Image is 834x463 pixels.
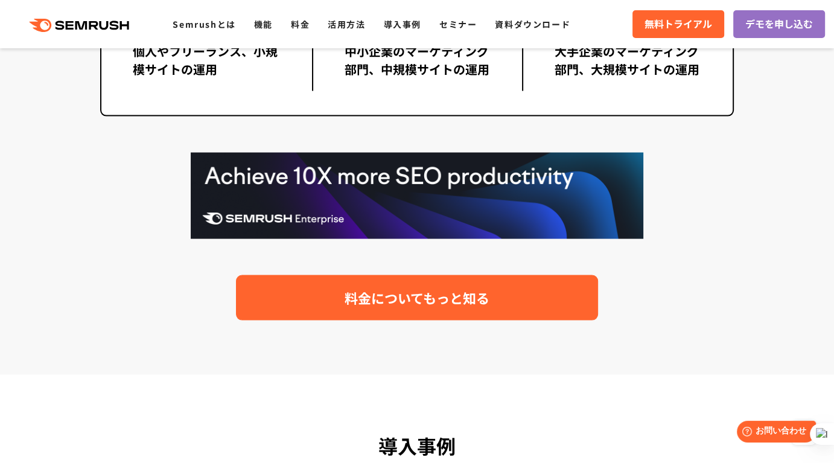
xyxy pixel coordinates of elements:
[727,416,821,450] iframe: Help widget launcher
[345,42,491,91] div: 中小企業のマーケティング部門、中規模サイトの運用
[328,18,365,30] a: 活用方法
[384,18,421,30] a: 導入事例
[745,16,813,32] span: デモを申し込む
[254,18,273,30] a: 機能
[173,18,235,30] a: Semrushとは
[439,18,477,30] a: セミナー
[733,10,825,38] a: デモを申し込む
[495,18,570,30] a: 資料ダウンロード
[645,16,712,32] span: 無料トライアル
[133,42,281,91] div: 個人やフリーランス、小規模サイトの運用
[100,429,734,462] h3: 導入事例
[555,42,701,91] div: 大手企業のマーケティング部門、大規模サイトの運用
[291,18,310,30] a: 料金
[632,10,724,38] a: 無料トライアル
[236,275,598,321] a: 料金についてもっと知る
[345,287,489,308] span: 料金についてもっと知る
